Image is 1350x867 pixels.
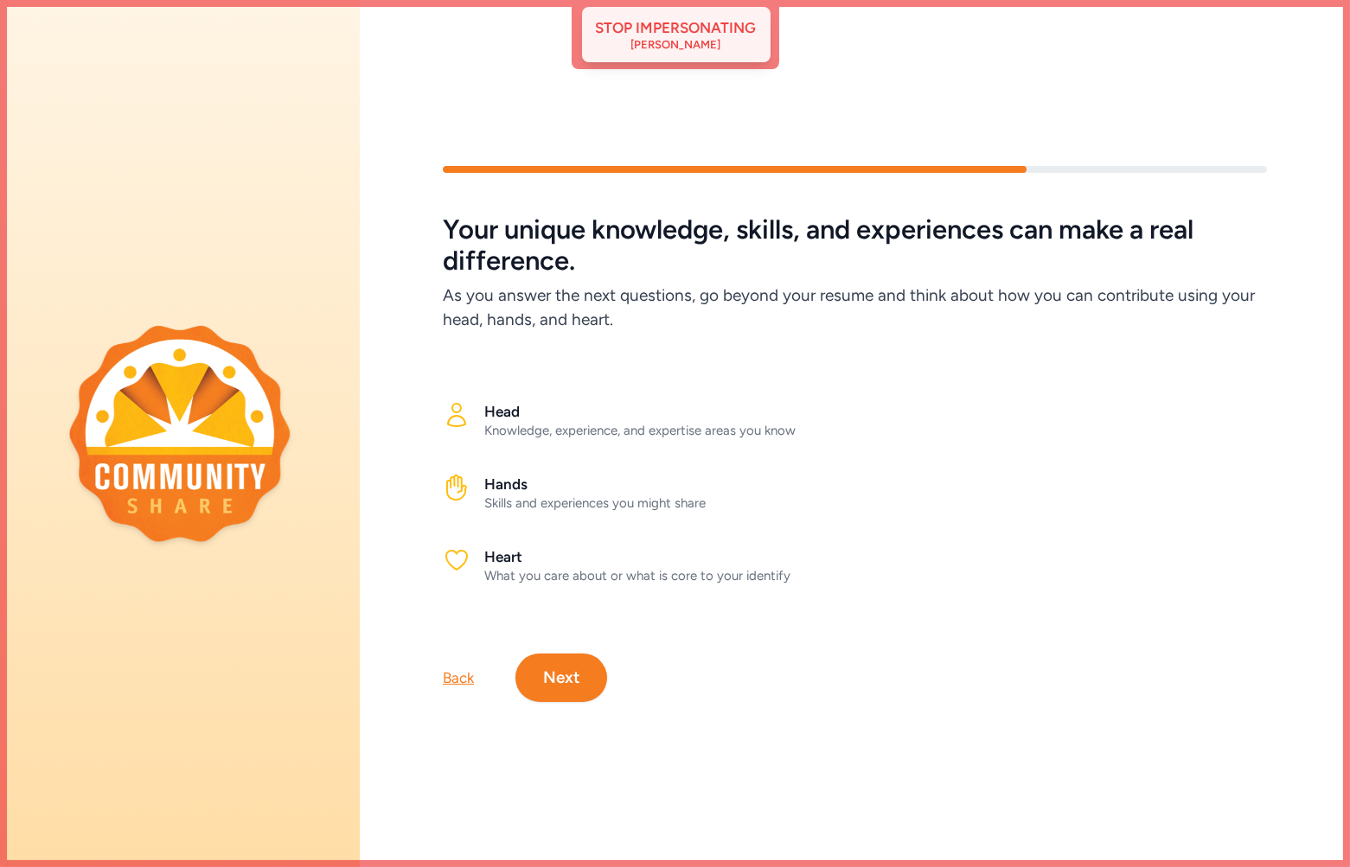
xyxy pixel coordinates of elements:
[443,284,1267,332] h6: As you answer the next questions, go beyond your resume and think about how you can contribute us...
[443,667,474,688] div: Back
[596,17,757,38] div: Stop impersonating
[484,546,1267,567] h2: Heart
[69,325,291,541] img: logo
[484,494,1267,512] div: Skills and experiences you might share
[484,422,1267,439] div: Knowledge, experience, and expertise areas you know
[515,653,607,702] button: Next
[484,567,1267,584] div: What you care about or what is core to your identify
[484,401,1267,422] h2: Head
[484,474,1267,494] h2: Hands
[631,38,721,52] div: [PERSON_NAME]
[443,214,1267,277] h5: Your unique knowledge, skills, and experiences can make a real difference.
